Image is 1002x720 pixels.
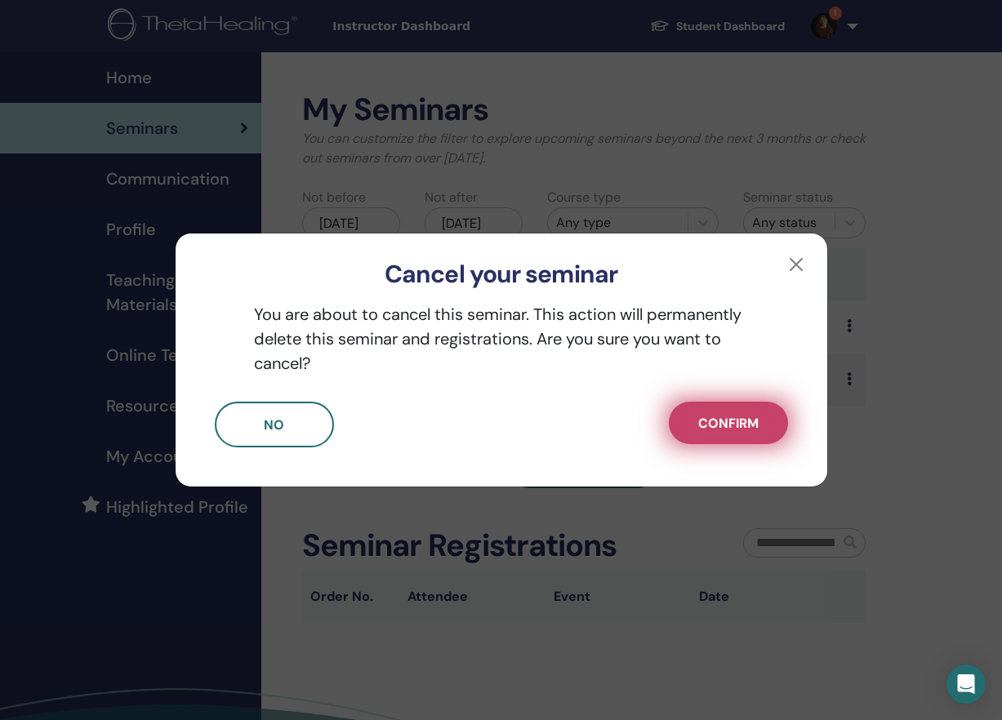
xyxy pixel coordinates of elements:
[698,415,759,432] span: Confirm
[215,302,788,376] p: You are about to cancel this seminar. This action will permanently delete this seminar and regist...
[946,664,986,704] div: Open Intercom Messenger
[215,402,334,447] button: No
[669,402,788,444] button: Confirm
[202,260,801,289] h3: Cancel your seminar
[264,416,284,433] span: No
